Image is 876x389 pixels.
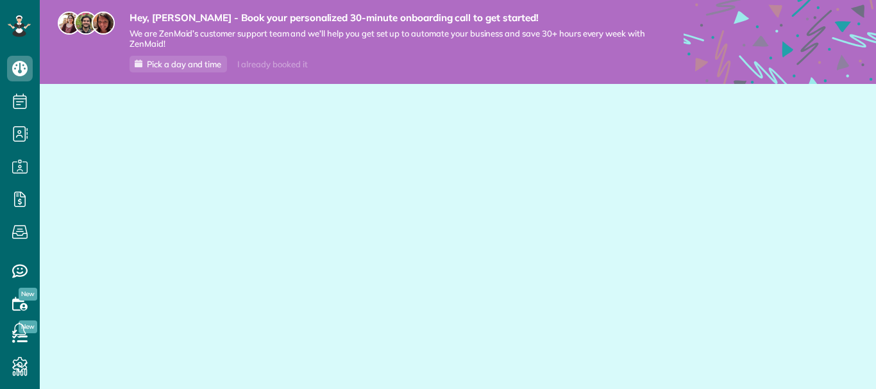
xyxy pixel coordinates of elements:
img: maria-72a9807cf96188c08ef61303f053569d2e2a8a1cde33d635c8a3ac13582a053d.jpg [58,12,81,35]
strong: Hey, [PERSON_NAME] - Book your personalized 30-minute onboarding call to get started! [130,12,645,24]
img: jorge-587dff0eeaa6aab1f244e6dc62b8924c3b6ad411094392a53c71c6c4a576187d.jpg [74,12,97,35]
a: Pick a day and time [130,56,227,72]
div: I already booked it [230,56,315,72]
span: We are ZenMaid’s customer support team and we’ll help you get set up to automate your business an... [130,28,645,50]
span: New [19,288,37,301]
span: Pick a day and time [147,59,221,69]
img: michelle-19f622bdf1676172e81f8f8fba1fb50e276960ebfe0243fe18214015130c80e4.jpg [92,12,115,35]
